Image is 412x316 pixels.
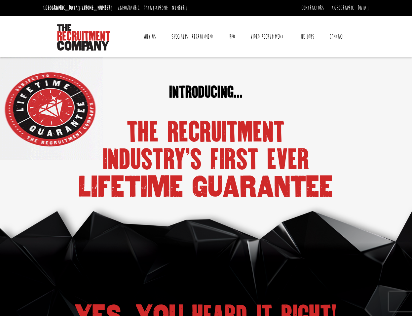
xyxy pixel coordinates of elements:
[42,3,114,13] li: [GEOGRAPHIC_DATA]:
[294,28,319,45] a: The Jobs
[332,4,369,12] a: [GEOGRAPHIC_DATA]
[82,4,113,12] a: [PHONE_NUMBER]
[116,3,189,13] li: [GEOGRAPHIC_DATA]:
[57,24,110,51] img: The Recruitment Company
[324,28,349,45] a: Contact
[156,4,187,12] a: [PHONE_NUMBER]
[245,28,288,45] a: Video Recruitment
[224,28,240,45] a: RPO
[138,28,161,45] a: Why Us
[74,118,338,201] h1: the recruitment industry's first ever LIFETIME GUARANTEE
[301,4,324,12] a: Contractors
[169,83,243,101] span: introducing…
[167,28,219,45] a: Specialist Recruitment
